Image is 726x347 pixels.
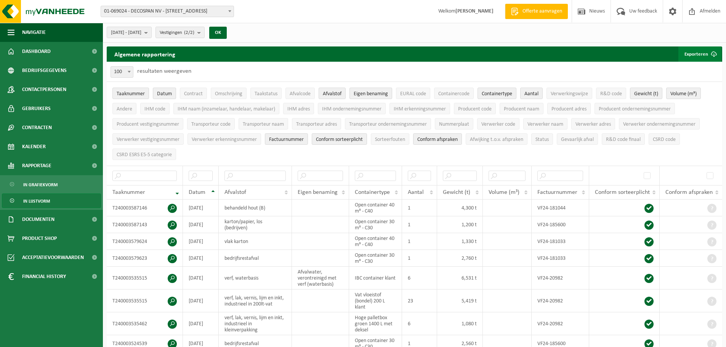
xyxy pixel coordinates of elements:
button: SorteerfoutenSorteerfouten: Activate to sort [371,133,409,145]
span: Verwerker naam [527,122,563,127]
span: Producent naam [504,106,539,112]
button: Producent adresProducent adres: Activate to sort [547,103,591,114]
button: Verwerker ondernemingsnummerVerwerker ondernemingsnummer: Activate to sort [619,118,700,130]
button: IHM erkenningsnummerIHM erkenningsnummer: Activate to sort [389,103,450,114]
td: 23 [402,289,437,312]
span: Rapportage [22,156,51,175]
span: Conform afspraken [665,189,713,195]
button: Transporteur ondernemingsnummerTransporteur ondernemingsnummer : Activate to sort [345,118,431,130]
a: Offerte aanvragen [505,4,568,19]
span: Vestigingen [160,27,194,38]
button: IHM adresIHM adres: Activate to sort [283,103,314,114]
td: verf, lak, vernis, lijm en inkt, industrieel in kleinverpakking [219,312,292,335]
button: Verwerker adresVerwerker adres: Activate to sort [571,118,615,130]
span: Acceptatievoorwaarden [22,248,84,267]
span: Sorteerfouten [375,137,405,142]
span: In lijstvorm [23,194,50,208]
button: IHM codeIHM code: Activate to sort [140,103,170,114]
span: 100 [111,66,133,78]
button: DatumDatum: Activate to sort [153,88,176,99]
span: R&D code finaal [606,137,641,142]
button: EURAL codeEURAL code: Activate to sort [396,88,430,99]
span: Verwerker ondernemingsnummer [623,122,696,127]
button: Verwerker codeVerwerker code: Activate to sort [477,118,519,130]
button: Producent vestigingsnummerProducent vestigingsnummer: Activate to sort [112,118,183,130]
td: Open container 30 m³ - C30 [349,250,402,267]
button: Transporteur naamTransporteur naam: Activate to sort [239,118,288,130]
td: [DATE] [183,233,219,250]
span: Eigen benaming [354,91,388,97]
button: R&D code finaalR&amp;D code finaal: Activate to sort [602,133,645,145]
td: Vat vloeistof (bondel) 200 L klant [349,289,402,312]
span: Transporteur naam [243,122,284,127]
button: R&D codeR&amp;D code: Activate to sort [596,88,626,99]
span: Verwerker vestigingsnummer [117,137,179,142]
span: IHM adres [287,106,310,112]
span: Datum [157,91,172,97]
span: Offerte aanvragen [521,8,564,15]
td: VF24-181033 [532,233,589,250]
td: 2,760 t [437,250,483,267]
span: Afvalcode [290,91,311,97]
button: Producent naamProducent naam: Activate to sort [500,103,543,114]
td: Open container 30 m³ - C30 [349,216,402,233]
span: IHM naam (inzamelaar, handelaar, makelaar) [178,106,275,112]
count: (2/2) [184,30,194,35]
span: Andere [117,106,132,112]
td: [DATE] [183,267,219,289]
button: Verwerker vestigingsnummerVerwerker vestigingsnummer: Activate to sort [112,133,184,145]
button: OmschrijvingOmschrijving: Activate to sort [211,88,247,99]
span: Gebruikers [22,99,51,118]
td: 1 [402,250,437,267]
td: Afvalwater, verontreinigd met verf (waterbasis) [292,267,349,289]
span: Gevaarlijk afval [561,137,594,142]
span: Containertype [355,189,390,195]
button: AndereAndere: Activate to sort [112,103,136,114]
span: IHM code [144,106,165,112]
button: Gewicht (t)Gewicht (t): Activate to sort [630,88,662,99]
a: In grafiekvorm [2,177,101,192]
span: Verwerkingswijze [551,91,588,97]
button: Verwerker naamVerwerker naam: Activate to sort [523,118,567,130]
td: 6 [402,312,437,335]
td: T240003579624 [107,233,183,250]
strong: [PERSON_NAME] [455,8,494,14]
span: Conform afspraken [417,137,458,142]
td: IBC container klant [349,267,402,289]
span: In grafiekvorm [23,177,58,192]
td: vlak karton [219,233,292,250]
td: 6,531 t [437,267,483,289]
td: VF24-20982 [532,312,589,335]
span: Verwerker erkenningsnummer [192,137,257,142]
button: Verwerker erkenningsnummerVerwerker erkenningsnummer: Activate to sort [188,133,261,145]
td: 6 [402,267,437,289]
td: Open container 40 m³ - C40 [349,233,402,250]
span: Contracten [22,118,52,137]
button: CSRD ESRS E5-5 categorieCSRD ESRS E5-5 categorie: Activate to sort [112,149,176,160]
span: Contract [184,91,203,97]
td: 1 [402,216,437,233]
button: Vestigingen(2/2) [155,27,205,38]
td: T240003579623 [107,250,183,267]
button: Conform sorteerplicht : Activate to sort [312,133,367,145]
button: OK [209,27,227,39]
td: [DATE] [183,216,219,233]
span: Verwerker adres [575,122,611,127]
button: AfvalstofAfvalstof: Activate to sort [319,88,346,99]
button: StatusStatus: Activate to sort [531,133,553,145]
span: Transporteur ondernemingsnummer [349,122,427,127]
span: Documenten [22,210,54,229]
td: VF24-20982 [532,289,589,312]
button: Producent ondernemingsnummerProducent ondernemingsnummer: Activate to sort [595,103,675,114]
button: ContainercodeContainercode: Activate to sort [434,88,474,99]
td: T240003535462 [107,312,183,335]
td: [DATE] [183,312,219,335]
span: Producent adres [551,106,587,112]
td: 1 [402,200,437,216]
span: Producent vestigingsnummer [117,122,179,127]
button: Transporteur codeTransporteur code: Activate to sort [187,118,235,130]
span: Afwijking t.o.v. afspraken [470,137,523,142]
td: VF24-20982 [532,267,589,289]
button: Volume (m³)Volume (m³): Activate to sort [666,88,701,99]
span: Contactpersonen [22,80,66,99]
